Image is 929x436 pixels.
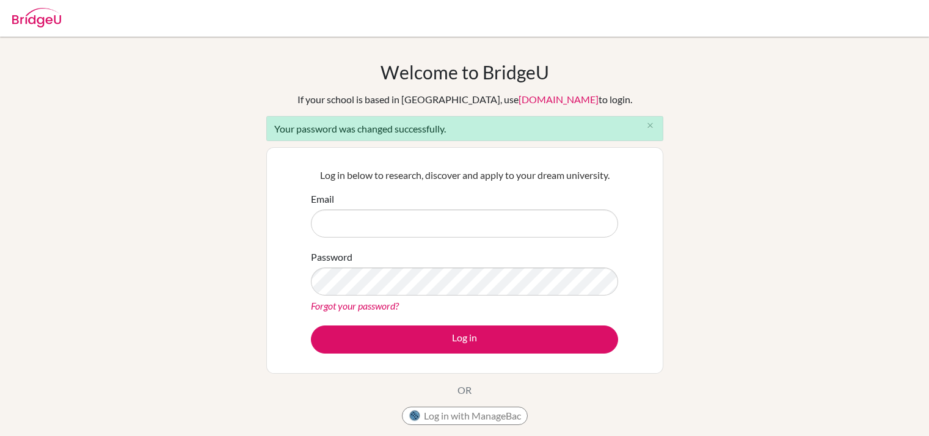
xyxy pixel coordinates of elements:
[457,383,472,398] p: OR
[311,325,618,354] button: Log in
[266,116,663,141] div: Your password was changed successfully.
[311,192,334,206] label: Email
[297,92,632,107] div: If your school is based in [GEOGRAPHIC_DATA], use to login.
[12,8,61,27] img: Bridge-U
[311,300,399,311] a: Forgot your password?
[638,117,663,135] button: Close
[311,168,618,183] p: Log in below to research, discover and apply to your dream university.
[402,407,528,425] button: Log in with ManageBac
[381,61,549,83] h1: Welcome to BridgeU
[519,93,599,105] a: [DOMAIN_NAME]
[311,250,352,264] label: Password
[646,121,655,130] i: close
